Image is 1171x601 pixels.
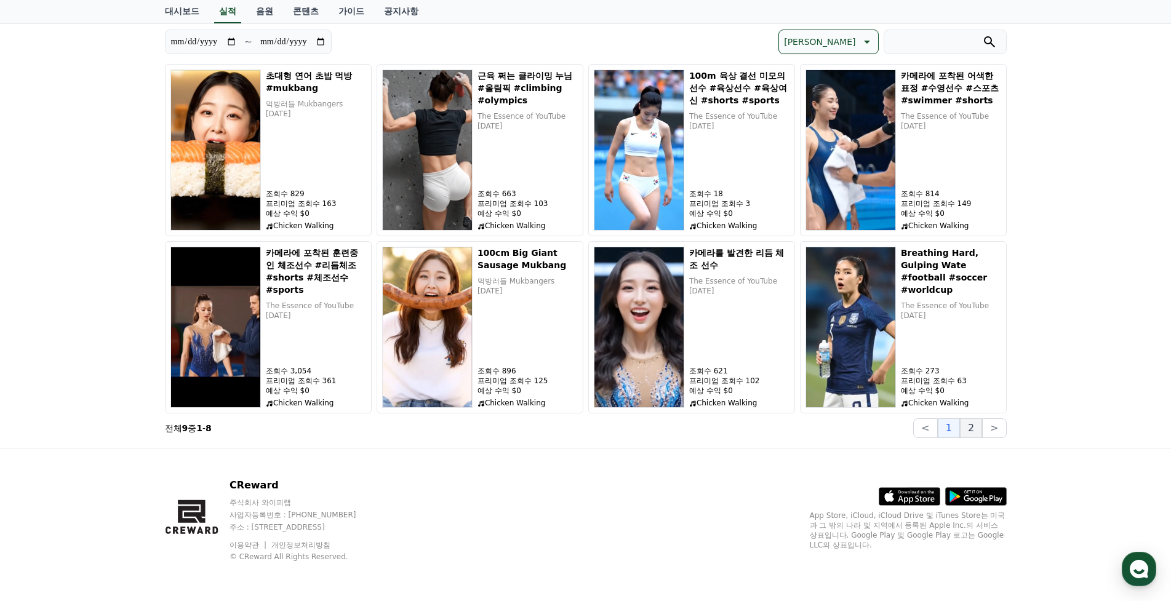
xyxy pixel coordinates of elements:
p: 프리미엄 조회수 125 [478,376,578,386]
p: [DATE] [266,109,366,119]
p: 예상 수익 $0 [901,209,1001,218]
a: 이용약관 [230,541,268,549]
p: 프리미엄 조회수 3 [689,199,789,209]
a: 대화 [81,390,159,421]
p: 예상 수익 $0 [689,209,789,218]
p: The Essence of YouTube [266,301,366,311]
h5: 근육 쩌는 클라이밍 누님 #올림픽 #climbing #olympics [478,70,578,106]
p: © CReward All Rights Reserved. [230,552,380,562]
p: 사업자등록번호 : [PHONE_NUMBER] [230,510,380,520]
h5: 100cm Big Giant Sausage Mukbang [478,247,578,271]
h5: 카메라에 포착된 훈련중인 체조선수 #리듬체조 #shorts #체조선수 #sports [266,247,366,296]
p: 주소 : [STREET_ADDRESS] [230,522,380,532]
p: App Store, iCloud, iCloud Drive 및 iTunes Store는 미국과 그 밖의 나라 및 지역에서 등록된 Apple Inc.의 서비스 상표입니다. Goo... [810,511,1007,550]
button: [PERSON_NAME] [778,30,878,54]
p: The Essence of YouTube [901,301,1001,311]
p: [DATE] [478,286,578,296]
p: The Essence of YouTube [689,111,789,121]
p: The Essence of YouTube [478,111,578,121]
img: 카메라에 포착된 어색한 표정 #수영선수 #스포츠 #swimmer #shorts [805,70,896,231]
p: Chicken Walking [266,221,366,231]
button: 100cm Big Giant Sausage Mukbang 100cm Big Giant Sausage Mukbang 먹방러들 Mukbangers [DATE] 조회수 896 프리... [377,241,583,413]
p: [DATE] [266,311,366,320]
button: 2 [960,418,982,438]
button: 100m 육상 결선 미모의 선수 #육상선수 #육상여신 #shorts #sports 100m 육상 결선 미모의 선수 #육상선수 #육상여신 #shorts #sports The E... [588,64,795,236]
p: 조회수 273 [901,366,1001,376]
p: 예상 수익 $0 [266,386,366,396]
p: Chicken Walking [478,221,578,231]
p: Chicken Walking [266,398,366,408]
p: 프리미엄 조회수 149 [901,199,1001,209]
p: 예상 수익 $0 [689,386,789,396]
strong: 9 [182,423,188,433]
strong: 1 [196,423,202,433]
button: 카메라에 포착된 어색한 표정 #수영선수 #스포츠 #swimmer #shorts 카메라에 포착된 어색한 표정 #수영선수 #스포츠 #swimmer #shorts The Essen... [800,64,1007,236]
a: 설정 [159,390,236,421]
button: 카메라에 포착된 훈련중인 체조선수 #리듬체조 #shorts #체조선수 #sports 카메라에 포착된 훈련중인 체조선수 #리듬체조 #shorts #체조선수 #sports The... [165,241,372,413]
p: 조회수 621 [689,366,789,376]
h5: 초대형 연어 초밥 먹방 #mukbang [266,70,366,94]
p: Chicken Walking [901,398,1001,408]
p: 프리미엄 조회수 163 [266,199,366,209]
p: 예상 수익 $0 [901,386,1001,396]
p: [DATE] [478,121,578,131]
p: 프리미엄 조회수 361 [266,376,366,386]
p: 전체 중 - [165,422,212,434]
p: 먹방러들 Mukbangers [266,99,366,109]
button: < [913,418,937,438]
p: 프리미엄 조회수 103 [478,199,578,209]
img: 초대형 연어 초밥 먹방 #mukbang [170,70,261,231]
p: 예상 수익 $0 [478,209,578,218]
button: 초대형 연어 초밥 먹방 #mukbang 초대형 연어 초밥 먹방 #mukbang 먹방러들 Mukbangers [DATE] 조회수 829 프리미엄 조회수 163 예상 수익 $0 ... [165,64,372,236]
p: Chicken Walking [478,398,578,408]
img: 근육 쩌는 클라이밍 누님 #올림픽 #climbing #olympics [382,70,473,231]
p: 조회수 896 [478,366,578,376]
p: 먹방러들 Mukbangers [478,276,578,286]
h5: 카메라를 발견한 리듬 체조 선수 [689,247,789,271]
p: 예상 수익 $0 [478,386,578,396]
span: 대화 [113,409,127,419]
a: 홈 [4,390,81,421]
p: Chicken Walking [901,221,1001,231]
h5: 100m 육상 결선 미모의 선수 #육상선수 #육상여신 #shorts #sports [689,70,789,106]
span: 설정 [190,408,205,418]
img: 카메라에 포착된 훈련중인 체조선수 #리듬체조 #shorts #체조선수 #sports [170,247,261,408]
button: 1 [938,418,960,438]
p: [DATE] [901,121,1001,131]
span: 홈 [39,408,46,418]
p: Chicken Walking [689,221,789,231]
p: [DATE] [689,121,789,131]
button: 카메라를 발견한 리듬 체조 선수 카메라를 발견한 리듬 체조 선수 The Essence of YouTube [DATE] 조회수 621 프리미엄 조회수 102 예상 수익 $0 C... [588,241,795,413]
h5: 카메라에 포착된 어색한 표정 #수영선수 #스포츠 #swimmer #shorts [901,70,1001,106]
p: [DATE] [901,311,1001,320]
p: CReward [230,478,380,493]
p: ~ [244,34,252,49]
p: [PERSON_NAME] [784,33,855,50]
p: 프리미엄 조회수 63 [901,376,1001,386]
p: 프리미엄 조회수 102 [689,376,789,386]
p: 예상 수익 $0 [266,209,366,218]
p: The Essence of YouTube [901,111,1001,121]
strong: 8 [206,423,212,433]
p: The Essence of YouTube [689,276,789,286]
p: [DATE] [689,286,789,296]
h5: Breathing Hard, Gulping Wate #football #soccer #worldcup [901,247,1001,296]
img: 카메라를 발견한 리듬 체조 선수 [594,247,684,408]
p: 조회수 829 [266,189,366,199]
p: 조회수 3,054 [266,366,366,376]
p: Chicken Walking [689,398,789,408]
img: 100m 육상 결선 미모의 선수 #육상선수 #육상여신 #shorts #sports [594,70,684,231]
p: 조회수 814 [901,189,1001,199]
img: Breathing Hard, Gulping Wate #football #soccer #worldcup [805,247,896,408]
button: Breathing Hard, Gulping Wate #football #soccer #worldcup Breathing Hard, Gulping Wate #football #... [800,241,1007,413]
a: 개인정보처리방침 [271,541,330,549]
p: 주식회사 와이피랩 [230,498,380,507]
p: 조회수 663 [478,189,578,199]
button: > [982,418,1006,438]
img: 100cm Big Giant Sausage Mukbang [382,247,473,408]
button: 근육 쩌는 클라이밍 누님 #올림픽 #climbing #olympics 근육 쩌는 클라이밍 누님 #올림픽 #climbing #olympics The Essence of YouT... [377,64,583,236]
p: 조회수 18 [689,189,789,199]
